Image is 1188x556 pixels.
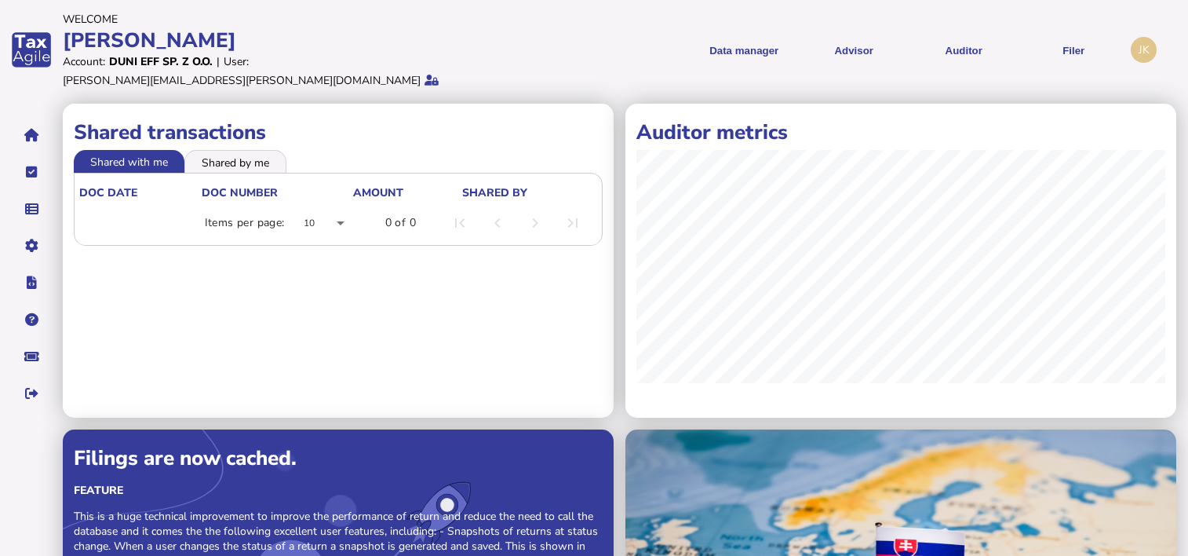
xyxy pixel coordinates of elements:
[74,150,184,172] li: Shared with me
[74,483,603,498] div: Feature
[804,31,903,69] button: Shows a dropdown of VAT Advisor options
[15,303,48,336] button: Help pages
[15,119,48,152] button: Home
[79,185,200,200] div: doc date
[1131,37,1157,63] div: Profile settings
[79,185,137,200] div: doc date
[63,12,589,27] div: Welcome
[15,340,48,373] button: Raise a support ticket
[1024,31,1123,69] button: Filer
[636,119,1165,146] h1: Auditor metrics
[63,27,589,54] div: [PERSON_NAME]
[202,185,278,200] div: doc number
[74,119,603,146] h1: Shared transactions
[425,75,439,86] i: Protected by 2-step verification
[15,229,48,262] button: Manage settings
[694,31,793,69] button: Shows a dropdown of Data manager options
[353,185,461,200] div: Amount
[217,54,220,69] div: |
[109,54,213,69] div: Duni EFF Sp. z o.o.
[597,31,1124,69] menu: navigate products
[15,377,48,410] button: Sign out
[63,73,421,88] div: [PERSON_NAME][EMAIL_ADDRESS][PERSON_NAME][DOMAIN_NAME]
[914,31,1013,69] button: Auditor
[462,185,527,200] div: shared by
[15,192,48,225] button: Data manager
[462,185,594,200] div: shared by
[202,185,352,200] div: doc number
[15,155,48,188] button: Tasks
[184,150,286,172] li: Shared by me
[224,54,249,69] div: User:
[74,444,603,472] div: Filings are now cached.
[25,209,38,210] i: Data manager
[353,185,403,200] div: Amount
[63,54,105,69] div: Account:
[385,215,416,231] div: 0 of 0
[205,215,285,231] div: Items per page:
[15,266,48,299] button: Developer hub links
